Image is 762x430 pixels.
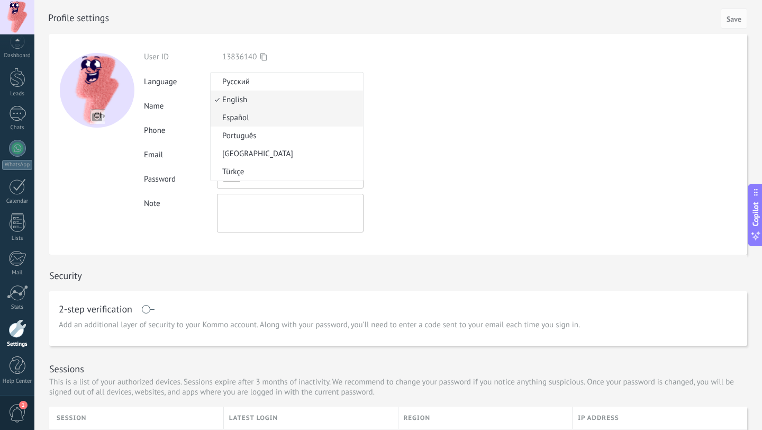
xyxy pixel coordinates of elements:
[573,407,747,429] div: Ip address
[2,378,33,385] div: Help Center
[222,52,257,62] span: 13836140
[727,15,741,23] span: Save
[49,270,82,282] h1: Security
[59,305,132,313] h1: 2-step verification
[224,407,398,429] div: Latest login
[144,174,217,184] div: Password
[211,77,360,87] span: Русский
[57,407,223,429] div: Session
[49,377,747,397] p: This is a list of your authorized devices. Sessions expire after 3 months of inactivity. We recom...
[2,304,33,311] div: Stats
[49,363,84,375] h1: Sessions
[211,95,360,105] span: English
[144,101,217,111] div: Name
[2,91,33,97] div: Leads
[144,194,217,209] div: Note
[144,77,217,87] div: Language
[2,198,33,205] div: Calendar
[2,124,33,131] div: Chats
[144,126,217,136] div: Phone
[211,131,360,141] span: Português
[721,8,747,29] button: Save
[211,149,360,159] span: Indonesia
[750,202,761,227] span: Copilot
[2,235,33,242] div: Lists
[144,52,217,62] div: User ID
[2,270,33,276] div: Mail
[2,52,33,59] div: Dashboard
[211,113,360,123] span: Español
[19,401,28,409] span: 1
[2,160,32,170] div: WhatsApp
[144,150,217,160] div: Email
[2,341,33,348] div: Settings
[398,407,573,429] div: Region
[59,320,580,330] span: Add an additional layer of security to your Kommo account. Along with your password, you’ll need ...
[211,167,360,177] span: Türkçe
